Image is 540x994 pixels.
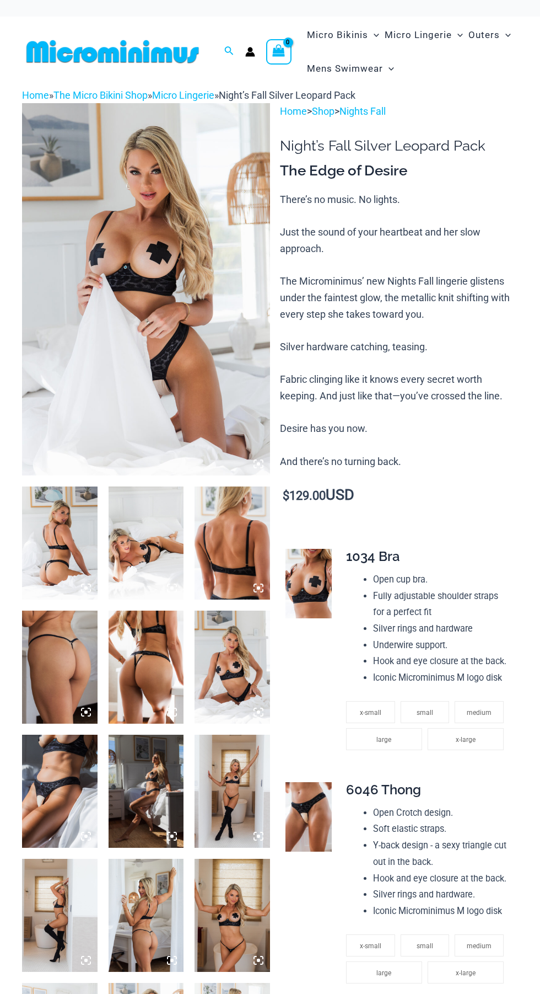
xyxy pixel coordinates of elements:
[245,47,255,57] a: Account icon link
[373,886,509,903] li: Silver rings and hardware.
[285,782,332,852] img: Nights Fall Silver Leopard 6046 Thong
[373,637,509,654] li: Underwire support.
[195,859,270,972] img: Nights Fall Silver Leopard 1036 Bra 6516 Micro
[53,89,148,101] a: The Micro Bikini Shop
[339,105,386,117] a: Nights Fall
[373,670,509,686] li: Iconic Microminimus M logo disk
[428,961,504,984] li: x-large
[280,103,518,120] p: > >
[109,735,184,848] img: Nights Fall Silver Leopard 1036 Bra 6046 Thong
[456,969,476,977] span: x-large
[285,549,332,618] img: Nights Fall Silver Leopard 1036 Bra
[466,18,514,52] a: OutersMenu ToggleMenu Toggle
[346,961,422,984] li: large
[452,21,463,49] span: Menu Toggle
[280,105,307,117] a: Home
[417,942,433,950] span: small
[280,162,518,180] h3: The Edge of Desire
[500,21,511,49] span: Menu Toggle
[346,934,395,956] li: x-small
[373,653,509,670] li: Hook and eye closure at the back.
[467,942,492,950] span: medium
[307,21,368,49] span: Micro Bikinis
[455,701,504,723] li: medium
[219,89,355,101] span: Night’s Fall Silver Leopard Pack
[360,942,381,950] span: x-small
[373,621,509,637] li: Silver rings and hardware
[373,588,509,621] li: Fully adjustable shoulder straps for a perfect fit
[22,487,98,600] img: Nights Fall Silver Leopard 1036 Bra 6046 Thong
[368,21,379,49] span: Menu Toggle
[22,89,49,101] a: Home
[22,859,98,972] img: Nights Fall Silver Leopard 1036 Bra 6516 Micro
[376,969,391,977] span: large
[195,487,270,600] img: Nights Fall Silver Leopard 1036 Bra
[304,18,382,52] a: Micro BikinisMenu ToggleMenu Toggle
[283,489,289,503] span: $
[109,859,184,972] img: Nights Fall Silver Leopard 1036 Bra 6516 Micro
[346,782,421,798] span: 6046 Thong
[280,191,518,470] p: There’s no music. No lights. Just the sound of your heartbeat and her slow approach. The Micromin...
[346,701,395,723] li: x-small
[467,709,492,717] span: medium
[373,571,509,588] li: Open cup bra.
[224,45,234,58] a: Search icon link
[382,18,466,52] a: Micro LingerieMenu ToggleMenu Toggle
[373,821,509,837] li: Soft elastic straps.
[109,611,184,724] img: Nights Fall Silver Leopard 1036 Bra 6046 Thong
[360,709,381,717] span: x-small
[303,17,518,87] nav: Site Navigation
[22,735,98,848] img: Nights Fall Silver Leopard 1036 Bra 6046 Thong
[346,548,400,564] span: 1034 Bra
[280,487,518,504] p: USD
[468,21,500,49] span: Outers
[455,934,504,956] li: medium
[283,489,326,503] bdi: 129.00
[376,736,391,744] span: large
[373,870,509,887] li: Hook and eye closure at the back.
[456,736,476,744] span: x-large
[346,728,422,750] li: large
[22,103,270,475] img: Nights Fall Silver Leopard 1036 Bra 6046 Thong
[304,52,397,85] a: Mens SwimwearMenu ToggleMenu Toggle
[312,105,334,117] a: Shop
[307,55,383,83] span: Mens Swimwear
[373,837,509,870] li: Y-back design - a sexy triangle cut out in the back.
[195,735,270,848] img: Nights Fall Silver Leopard 1036 Bra 6516 Micro
[280,137,518,154] h1: Night’s Fall Silver Leopard Pack
[417,709,433,717] span: small
[22,39,203,64] img: MM SHOP LOGO FLAT
[152,89,214,101] a: Micro Lingerie
[373,903,509,920] li: Iconic Microminimus M logo disk
[195,611,270,724] img: Nights Fall Silver Leopard 1036 Bra 6046 Thong
[383,55,394,83] span: Menu Toggle
[385,21,452,49] span: Micro Lingerie
[401,934,450,956] li: small
[22,611,98,724] img: Nights Fall Silver Leopard 6516 Micro
[373,805,509,821] li: Open Crotch design.
[266,39,291,65] a: View Shopping Cart, empty
[22,89,355,101] span: » » »
[428,728,504,750] li: x-large
[109,487,184,600] img: Nights Fall Silver Leopard 1036 Bra 6046 Thong
[401,701,450,723] li: small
